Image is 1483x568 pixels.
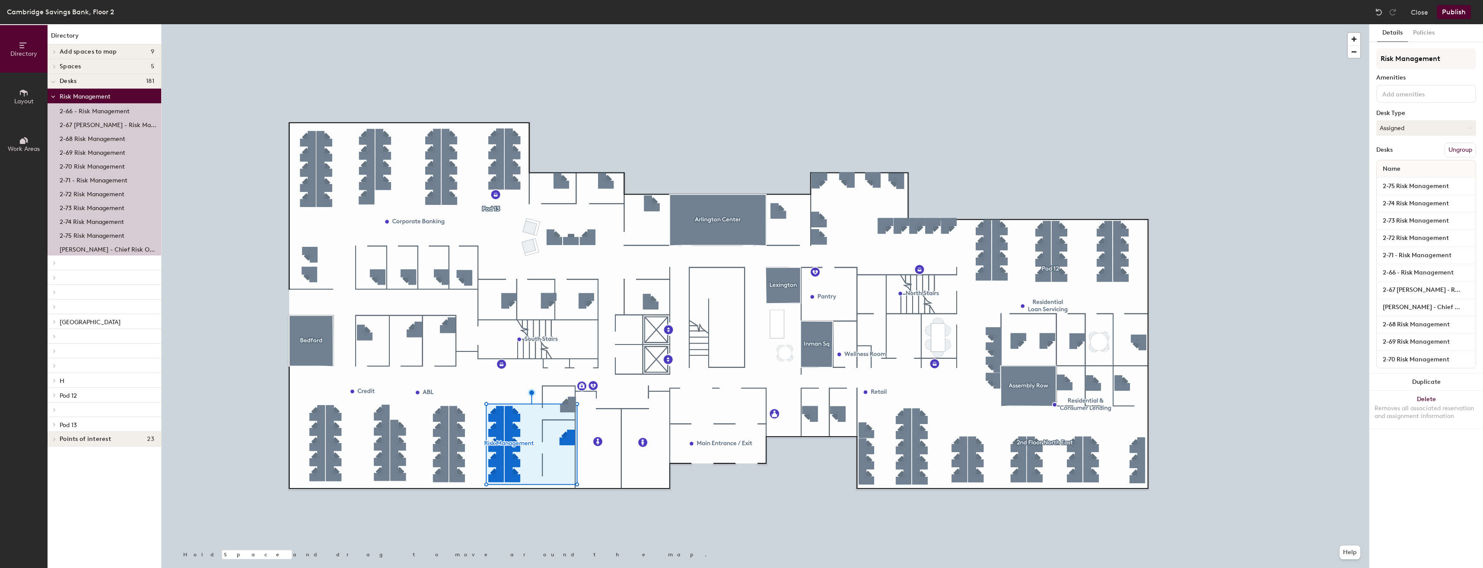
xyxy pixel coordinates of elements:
h1: Directory [48,31,161,45]
p: 2-71 - Risk Management [60,174,127,184]
div: Desk Type [1376,110,1476,117]
span: Pod 12 [60,392,77,399]
input: Unnamed desk [1378,284,1474,296]
div: Amenities [1376,74,1476,81]
div: Desks [1376,147,1393,153]
p: 2-75 Risk Management [60,230,124,239]
button: Details [1377,24,1408,42]
input: Unnamed desk [1378,319,1474,331]
div: Removes all associated reservation and assignment information [1375,405,1478,420]
button: Close [1411,5,1428,19]
input: Unnamed desk [1378,336,1474,348]
p: 2-72 Risk Management [60,188,124,198]
span: Directory [10,50,37,57]
button: Duplicate [1369,373,1483,391]
input: Unnamed desk [1378,301,1474,313]
button: Publish [1437,5,1471,19]
input: Unnamed desk [1378,353,1474,365]
input: Unnamed desk [1378,249,1474,262]
span: Layout [14,98,34,105]
input: Add amenities [1381,88,1458,99]
button: Assigned [1376,120,1476,136]
img: Undo [1375,8,1383,16]
p: 2-70 Risk Management [60,160,125,170]
p: 2-67 [PERSON_NAME] - Risk Management [60,119,159,129]
span: Work Areas [8,145,40,153]
p: [PERSON_NAME] - Chief Risk Officer [60,243,159,253]
img: Redo [1388,8,1397,16]
div: Cambridge Savings Bank, Floor 2 [7,6,114,17]
p: 2-69 Risk Management [60,147,125,156]
p: 2-68 Risk Management [60,133,125,143]
span: 181 [146,78,154,85]
button: Help [1340,546,1360,559]
span: 23 [147,436,154,443]
span: Desks [60,78,76,85]
input: Unnamed desk [1378,180,1474,192]
span: 9 [151,48,154,55]
span: Spaces [60,63,81,70]
button: Ungroup [1445,143,1476,157]
input: Unnamed desk [1378,267,1474,279]
span: 5 [151,63,154,70]
span: Name [1378,161,1405,177]
span: Points of interest [60,436,111,443]
span: [GEOGRAPHIC_DATA] [60,319,121,326]
input: Unnamed desk [1378,198,1474,210]
input: Unnamed desk [1378,215,1474,227]
span: Add spaces to map [60,48,117,55]
span: H [60,377,64,385]
button: DeleteRemoves all associated reservation and assignment information [1369,391,1483,429]
span: Risk Management [60,93,111,100]
p: 2-66 - Risk Management [60,105,130,115]
span: Pod 13 [60,421,77,429]
input: Unnamed desk [1378,232,1474,244]
p: 2-74 Risk Management [60,216,124,226]
p: 2-73 Risk Management [60,202,124,212]
button: Policies [1408,24,1440,42]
